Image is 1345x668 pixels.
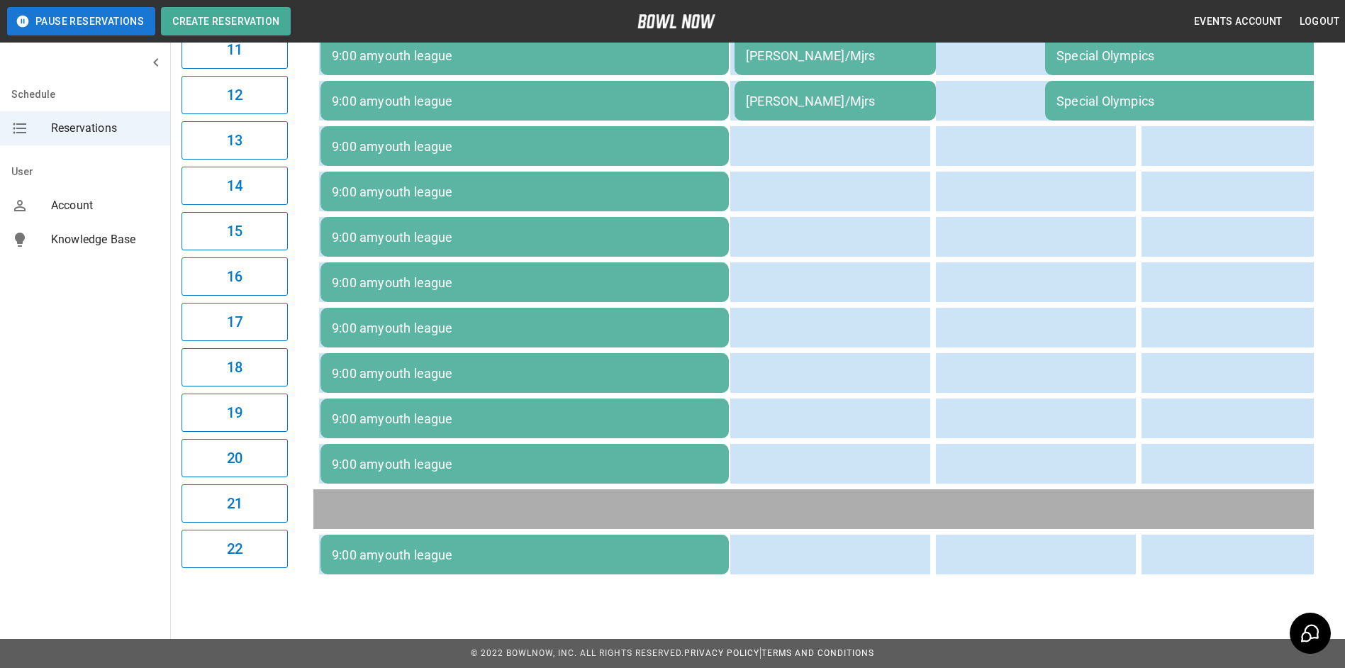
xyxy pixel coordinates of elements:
[182,167,288,205] button: 14
[332,411,718,426] div: 9:00 amyouth league
[227,538,242,560] h6: 22
[182,121,288,160] button: 13
[182,303,288,341] button: 17
[227,174,242,197] h6: 14
[182,530,288,568] button: 22
[746,48,925,63] div: [PERSON_NAME]/Mjrs
[227,84,242,106] h6: 12
[332,230,718,245] div: 9:00 amyouth league
[227,265,242,288] h6: 16
[51,120,159,137] span: Reservations
[227,356,242,379] h6: 18
[746,94,925,108] div: [PERSON_NAME]/Mjrs
[51,231,159,248] span: Knowledge Base
[182,394,288,432] button: 19
[1294,9,1345,35] button: Logout
[332,275,718,290] div: 9:00 amyouth league
[332,321,718,335] div: 9:00 amyouth league
[227,401,242,424] h6: 19
[7,7,155,35] button: Pause Reservations
[332,366,718,381] div: 9:00 amyouth league
[332,547,718,562] div: 9:00 amyouth league
[161,7,291,35] button: Create Reservation
[182,76,288,114] button: 12
[227,447,242,469] h6: 20
[227,38,242,61] h6: 11
[332,48,718,63] div: 9:00 amyouth league
[227,311,242,333] h6: 17
[227,220,242,243] h6: 15
[332,457,718,472] div: 9:00 amyouth league
[227,492,242,515] h6: 21
[182,348,288,386] button: 18
[332,94,718,108] div: 9:00 amyouth league
[51,197,159,214] span: Account
[182,257,288,296] button: 16
[471,648,684,658] span: © 2022 BowlNow, Inc. All Rights Reserved.
[182,30,288,69] button: 11
[684,648,759,658] a: Privacy Policy
[332,184,718,199] div: 9:00 amyouth league
[1188,9,1288,35] button: Events Account
[182,212,288,250] button: 15
[182,484,288,523] button: 21
[637,14,715,28] img: logo
[182,439,288,477] button: 20
[332,139,718,154] div: 9:00 amyouth league
[761,648,874,658] a: Terms and Conditions
[227,129,242,152] h6: 13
